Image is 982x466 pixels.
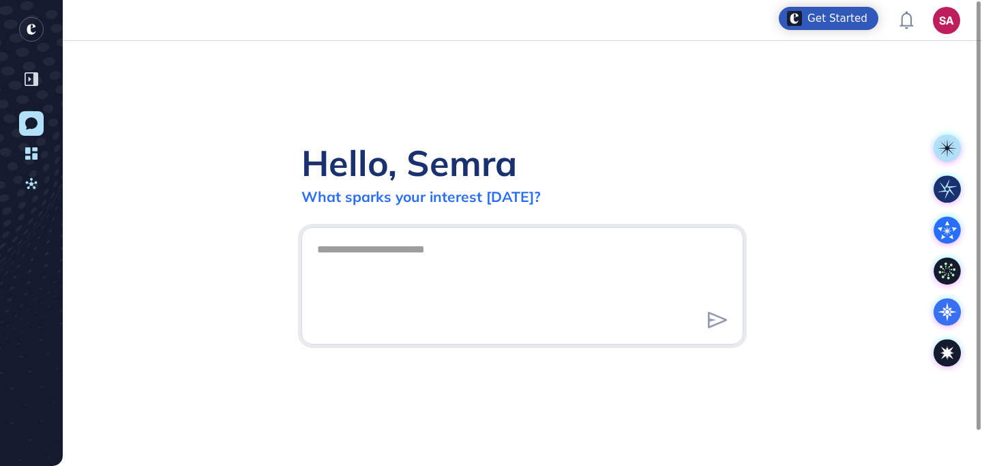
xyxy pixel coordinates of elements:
[933,7,960,34] button: SA
[301,141,517,185] div: Hello, Semra
[807,12,867,25] div: Get Started
[779,7,878,30] div: Open Get Started checklist
[301,188,541,205] div: What sparks your interest [DATE]?
[787,11,802,26] img: launcher-image-alternative-text
[19,17,44,42] div: entrapeer-logo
